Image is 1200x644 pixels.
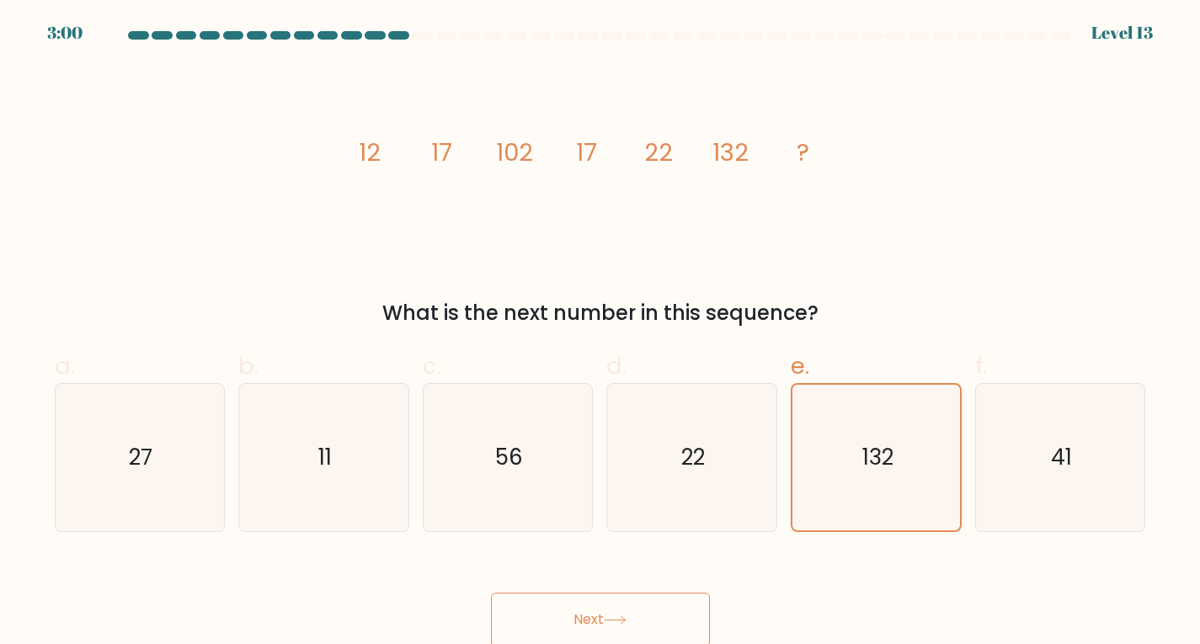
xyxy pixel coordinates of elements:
[359,136,381,169] tspan: 12
[606,349,627,382] span: d.
[862,442,893,472] text: 132
[1091,20,1153,45] div: Level 13
[575,136,596,169] tspan: 17
[495,136,532,169] tspan: 102
[431,136,452,169] tspan: 17
[791,349,809,382] span: e.
[47,20,83,45] div: 3:00
[238,349,259,382] span: b.
[975,349,987,382] span: f.
[65,298,1136,328] div: What is the next number in this sequence?
[423,349,441,382] span: c.
[495,442,523,472] text: 56
[797,136,809,169] tspan: ?
[130,442,153,472] text: 27
[712,136,749,169] tspan: 132
[55,349,75,382] span: a.
[682,442,706,472] text: 22
[644,136,673,169] tspan: 22
[318,442,332,472] text: 11
[1051,442,1072,472] text: 41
